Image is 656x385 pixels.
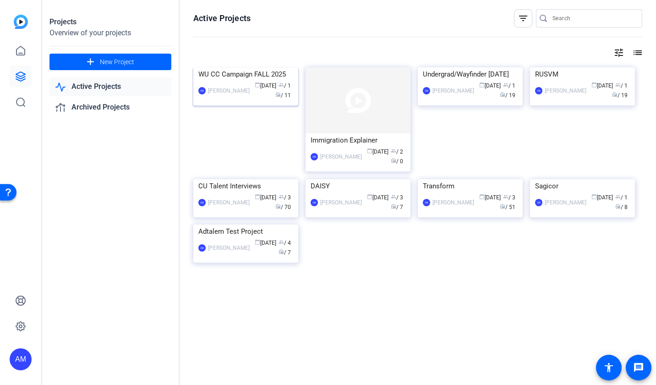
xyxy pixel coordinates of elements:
span: / 1 [503,82,515,89]
span: calendar_today [255,239,260,245]
div: [PERSON_NAME] [208,198,250,207]
div: AM [198,199,206,206]
div: [PERSON_NAME] [320,152,362,161]
h1: Active Projects [193,13,251,24]
div: AM [535,87,542,94]
div: AM [311,153,318,160]
span: / 51 [500,204,515,210]
div: AM [10,348,32,370]
div: Immigration Explainer [311,133,405,147]
span: group [615,82,621,88]
span: group [503,194,508,199]
span: radio [500,203,505,209]
div: AM [423,87,430,94]
div: AM [198,244,206,252]
div: [PERSON_NAME] [320,198,362,207]
span: radio [612,92,618,97]
span: / 19 [612,92,628,99]
mat-icon: tune [613,47,624,58]
div: AM [535,199,542,206]
span: / 1 [615,194,628,201]
span: [DATE] [479,82,501,89]
span: group [391,194,396,199]
span: calendar_today [367,148,372,154]
span: calendar_today [479,82,485,88]
span: / 19 [500,92,515,99]
span: / 1 [615,82,628,89]
span: [DATE] [255,194,276,201]
div: AM [423,199,430,206]
span: New Project [100,57,134,67]
span: calendar_today [591,194,597,199]
span: [DATE] [367,148,388,155]
span: radio [615,203,621,209]
div: [PERSON_NAME] [208,243,250,253]
span: radio [391,158,396,163]
div: Adtalem Test Project [198,225,293,238]
span: [DATE] [479,194,501,201]
span: / 3 [503,194,515,201]
span: calendar_today [255,82,260,88]
span: calendar_today [591,82,597,88]
span: group [391,148,396,154]
span: / 0 [391,158,403,165]
mat-icon: add [85,56,96,68]
span: [DATE] [591,194,613,201]
div: Sagicor [535,179,630,193]
span: / 11 [275,92,291,99]
div: [PERSON_NAME] [545,86,586,95]
img: blue-gradient.svg [14,15,28,29]
div: AM [311,199,318,206]
span: / 7 [279,249,291,256]
div: Overview of your projects [49,27,171,38]
div: Transform [423,179,518,193]
mat-icon: accessibility [603,362,614,373]
span: radio [275,92,281,97]
a: Active Projects [49,77,171,96]
div: [PERSON_NAME] [432,86,474,95]
div: [PERSON_NAME] [208,86,250,95]
span: radio [275,203,281,209]
div: Projects [49,16,171,27]
input: Search [552,13,635,24]
span: / 2 [391,148,403,155]
div: AM [198,87,206,94]
span: / 7 [391,204,403,210]
mat-icon: message [633,362,644,373]
span: / 70 [275,204,291,210]
span: calendar_today [479,194,485,199]
span: calendar_today [255,194,260,199]
div: RUSVM [535,67,630,81]
span: / 3 [279,194,291,201]
div: WU CC Campaign FALL 2025 [198,67,293,81]
button: New Project [49,54,171,70]
span: group [279,82,284,88]
span: calendar_today [367,194,372,199]
mat-icon: filter_list [518,13,529,24]
span: radio [500,92,505,97]
span: group [615,194,621,199]
span: group [279,239,284,245]
span: [DATE] [367,194,388,201]
div: Undergrad/Wayfinder [DATE] [423,67,518,81]
div: [PERSON_NAME] [432,198,474,207]
span: group [279,194,284,199]
span: [DATE] [255,240,276,246]
div: DAISY [311,179,405,193]
mat-icon: list [631,47,642,58]
div: CU Talent Interviews [198,179,293,193]
div: [PERSON_NAME] [545,198,586,207]
a: Archived Projects [49,98,171,117]
span: / 1 [279,82,291,89]
span: [DATE] [591,82,613,89]
span: group [503,82,508,88]
span: / 3 [391,194,403,201]
span: [DATE] [255,82,276,89]
span: radio [391,203,396,209]
span: radio [279,249,284,254]
span: / 4 [279,240,291,246]
span: / 8 [615,204,628,210]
